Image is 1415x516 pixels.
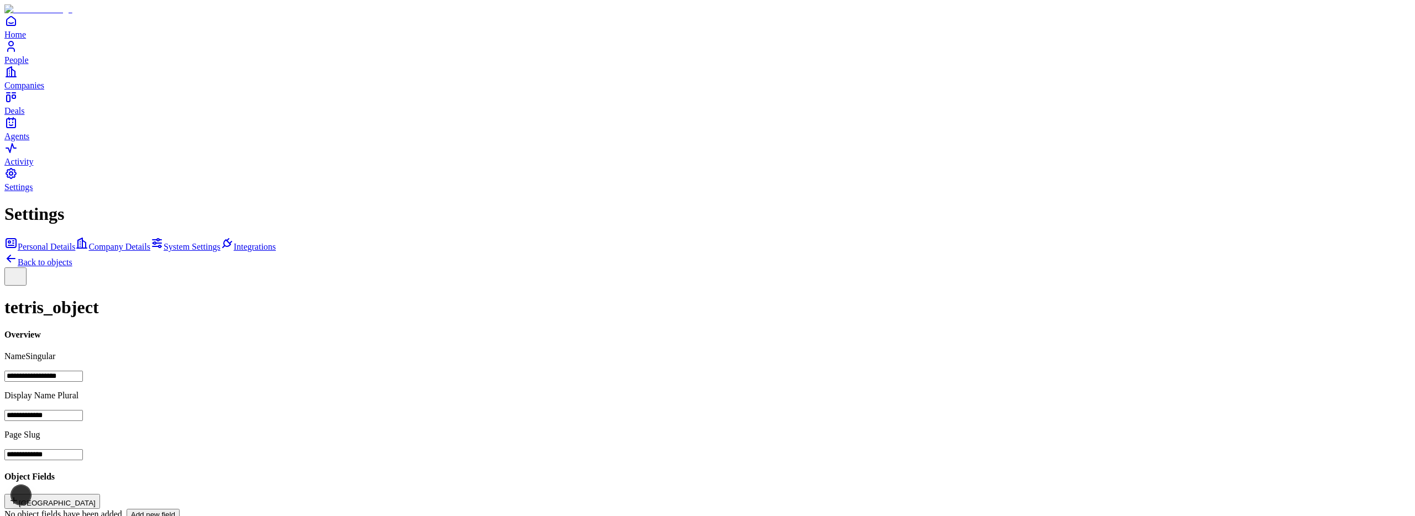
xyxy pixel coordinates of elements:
[57,391,78,400] span: Plural
[4,494,100,509] button: [GEOGRAPHIC_DATA]
[4,297,1411,318] h1: tetris_object
[4,141,1411,166] a: Activity
[4,242,75,251] a: Personal Details
[4,430,1411,440] p: Page Slug
[4,106,24,115] span: Deals
[4,116,1411,141] a: Agents
[4,351,1411,361] p: Name
[4,65,1411,90] a: Companies
[4,30,26,39] span: Home
[4,472,1411,482] h4: Object Fields
[4,14,1411,39] a: Home
[88,242,150,251] span: Company Details
[75,242,150,251] a: Company Details
[234,242,276,251] span: Integrations
[164,242,221,251] span: System Settings
[18,242,75,251] span: Personal Details
[4,91,1411,115] a: Deals
[4,391,1411,401] p: Display Name
[4,81,44,90] span: Companies
[4,157,33,166] span: Activity
[4,330,1411,340] h4: Overview
[4,204,1411,224] h1: Settings
[4,167,1411,192] a: Settings
[4,257,72,267] a: Back to objects
[4,40,1411,65] a: People
[4,131,29,141] span: Agents
[4,182,33,192] span: Settings
[150,242,221,251] a: System Settings
[4,55,29,65] span: People
[221,242,276,251] a: Integrations
[25,351,55,361] span: Singular
[4,4,72,14] img: Item Brain Logo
